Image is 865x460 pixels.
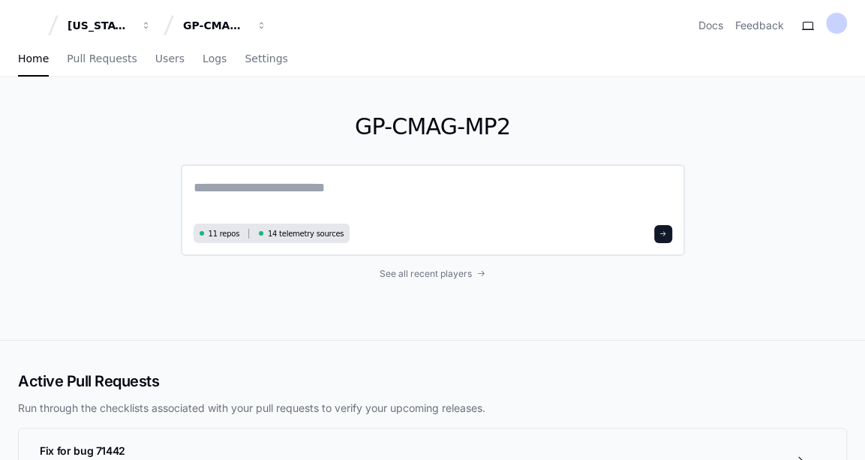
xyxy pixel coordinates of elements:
a: Settings [245,42,287,77]
a: Pull Requests [67,42,137,77]
a: Logs [203,42,227,77]
button: Feedback [735,18,784,33]
span: Fix for bug 71442 [40,444,125,457]
span: Home [18,54,49,63]
p: Run through the checklists associated with your pull requests to verify your upcoming releases. [18,401,847,416]
span: 11 repos [209,228,240,239]
div: [US_STATE] Pacific [68,18,132,33]
span: Pull Requests [67,54,137,63]
span: See all recent players [380,268,472,280]
a: Home [18,42,49,77]
a: See all recent players [181,268,685,280]
h1: GP-CMAG-MP2 [181,113,685,140]
span: Users [155,54,185,63]
div: GP-CMAG-MP2 [183,18,248,33]
a: Docs [698,18,723,33]
span: 14 telemetry sources [268,228,344,239]
button: GP-CMAG-MP2 [177,12,273,39]
a: Users [155,42,185,77]
h2: Active Pull Requests [18,371,847,392]
button: [US_STATE] Pacific [62,12,158,39]
span: Settings [245,54,287,63]
span: Logs [203,54,227,63]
